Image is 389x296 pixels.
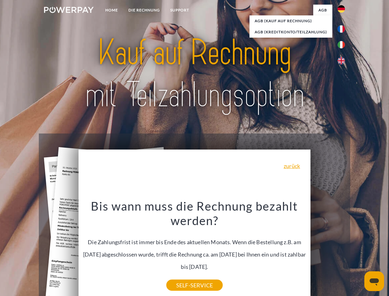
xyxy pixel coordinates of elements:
[338,5,345,13] img: de
[82,199,307,228] h3: Bis wann muss die Rechnung bezahlt werden?
[338,57,345,64] img: en
[44,7,94,13] img: logo-powerpay-white.svg
[59,30,330,118] img: title-powerpay_de.svg
[123,5,165,16] a: DIE RECHNUNG
[364,271,384,291] iframe: Schaltfläche zum Öffnen des Messaging-Fensters
[249,27,332,38] a: AGB (Kreditkonto/Teilzahlung)
[82,199,307,285] div: Die Zahlungsfrist ist immer bis Ende des aktuellen Monats. Wenn die Bestellung z.B. am [DATE] abg...
[249,15,332,27] a: AGB (Kauf auf Rechnung)
[165,5,194,16] a: SUPPORT
[166,280,223,291] a: SELF-SERVICE
[338,25,345,33] img: fr
[100,5,123,16] a: Home
[313,5,332,16] a: agb
[338,41,345,48] img: it
[284,163,300,169] a: zurück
